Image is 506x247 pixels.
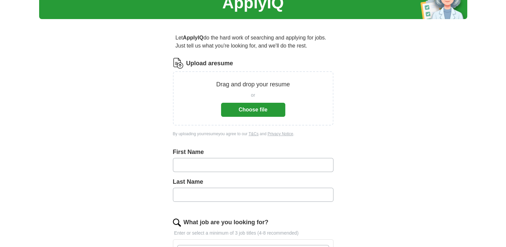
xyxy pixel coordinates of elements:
img: search.png [173,219,181,227]
label: Upload a resume [186,59,233,68]
p: Drag and drop your resume [216,80,290,89]
img: CV Icon [173,58,184,69]
label: What job are you looking for? [184,218,269,227]
a: Privacy Notice [268,132,293,136]
p: Enter or select a minimum of 3 job titles (4-8 recommended) [173,230,333,237]
button: Choose file [221,103,285,117]
strong: ApplyIQ [183,35,203,40]
label: First Name [173,148,333,157]
p: Let do the hard work of searching and applying for jobs. Just tell us what you're looking for, an... [173,31,333,53]
span: or [251,92,255,99]
div: By uploading your resume you agree to our and . [173,131,333,137]
label: Last Name [173,177,333,186]
a: T&Cs [248,132,259,136]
